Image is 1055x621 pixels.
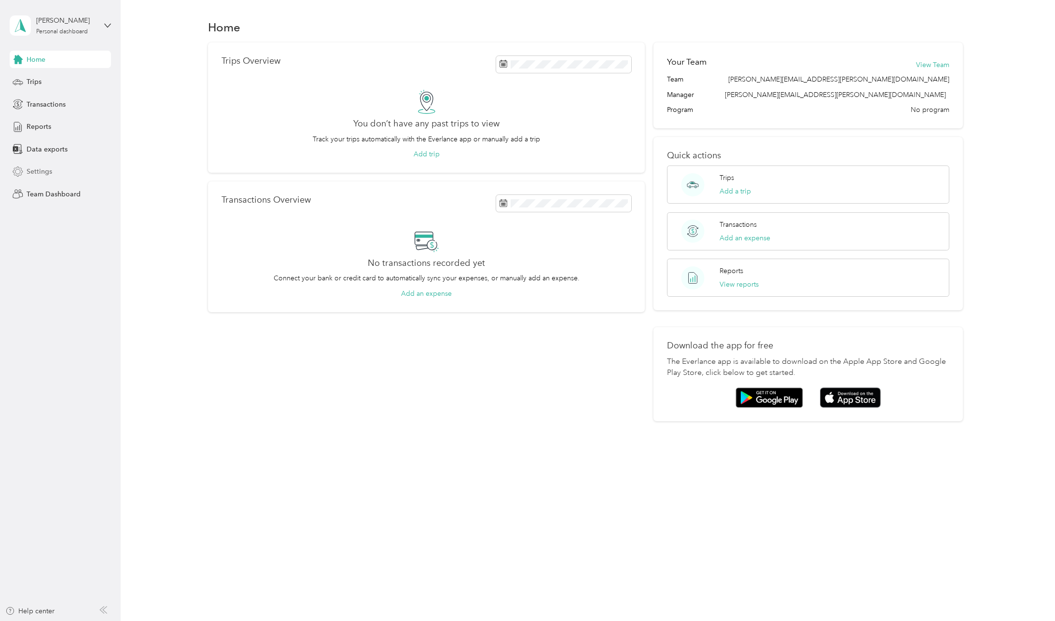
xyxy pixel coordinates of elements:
h2: No transactions recorded yet [368,258,485,268]
p: Transactions [720,220,757,230]
p: Trips Overview [222,56,280,66]
button: Add an expense [720,233,770,243]
span: Trips [27,77,42,87]
button: Add a trip [720,186,751,196]
img: App store [820,387,881,408]
p: Transactions Overview [222,195,311,205]
button: View Team [916,60,949,70]
p: Trips [720,173,734,183]
iframe: Everlance-gr Chat Button Frame [1001,567,1055,621]
p: Quick actions [667,151,949,161]
span: Data exports [27,144,68,154]
button: Add trip [414,149,440,159]
span: Team [667,74,683,84]
button: View reports [720,279,759,290]
span: Manager [667,90,694,100]
h2: Your Team [667,56,707,68]
span: [PERSON_NAME][EMAIL_ADDRESS][PERSON_NAME][DOMAIN_NAME] [728,74,949,84]
span: Reports [27,122,51,132]
div: [PERSON_NAME] [36,15,97,26]
span: [PERSON_NAME][EMAIL_ADDRESS][PERSON_NAME][DOMAIN_NAME] [725,91,946,99]
p: Download the app for free [667,341,949,351]
button: Add an expense [401,289,452,299]
span: Settings [27,166,52,177]
span: Transactions [27,99,66,110]
span: Team Dashboard [27,189,81,199]
div: Personal dashboard [36,29,88,35]
button: Help center [5,606,55,616]
span: Home [27,55,45,65]
span: Program [667,105,693,115]
h2: You don’t have any past trips to view [353,119,500,129]
h1: Home [208,22,240,32]
p: Reports [720,266,743,276]
span: No program [911,105,949,115]
p: Track your trips automatically with the Everlance app or manually add a trip [313,134,540,144]
p: Connect your bank or credit card to automatically sync your expenses, or manually add an expense. [274,273,580,283]
p: The Everlance app is available to download on the Apple App Store and Google Play Store, click be... [667,356,949,379]
img: Google play [736,387,803,408]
